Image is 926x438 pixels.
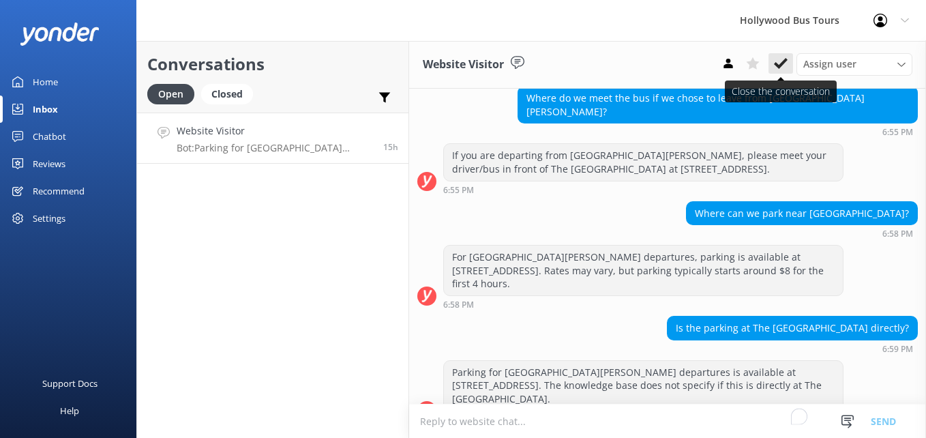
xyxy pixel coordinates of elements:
[518,127,918,136] div: 06:55pm 18-Aug-2025 (UTC -07:00) America/Tijuana
[33,177,85,205] div: Recommend
[882,345,913,353] strong: 6:59 PM
[443,185,843,194] div: 06:55pm 18-Aug-2025 (UTC -07:00) America/Tijuana
[33,68,58,96] div: Home
[33,96,58,123] div: Inbox
[686,229,918,238] div: 06:58pm 18-Aug-2025 (UTC -07:00) America/Tijuana
[796,53,912,75] div: Assign User
[444,246,843,295] div: For [GEOGRAPHIC_DATA][PERSON_NAME] departures, parking is available at [STREET_ADDRESS]. Rates ma...
[882,128,913,136] strong: 6:55 PM
[20,23,99,45] img: yonder-white-logo.png
[444,144,843,180] div: If you are departing from [GEOGRAPHIC_DATA][PERSON_NAME], please meet your driver/bus in front of...
[687,202,917,225] div: Where can we park near [GEOGRAPHIC_DATA]?
[147,86,201,101] a: Open
[201,86,260,101] a: Closed
[33,205,65,232] div: Settings
[409,405,926,438] textarea: To enrich screen reader interactions, please activate Accessibility in Grammarly extension settings
[423,56,504,74] h3: Website Visitor
[383,141,398,153] span: 06:59pm 18-Aug-2025 (UTC -07:00) America/Tijuana
[667,344,918,353] div: 06:59pm 18-Aug-2025 (UTC -07:00) America/Tijuana
[201,84,253,104] div: Closed
[444,361,843,411] div: Parking for [GEOGRAPHIC_DATA][PERSON_NAME] departures is available at [STREET_ADDRESS]. The knowl...
[518,87,917,123] div: Where do we meet the bus if we chose to leave from [GEOGRAPHIC_DATA][PERSON_NAME]?
[33,150,65,177] div: Reviews
[443,301,474,309] strong: 6:58 PM
[42,370,98,397] div: Support Docs
[882,230,913,238] strong: 6:58 PM
[60,397,79,424] div: Help
[668,317,917,340] div: Is the parking at The [GEOGRAPHIC_DATA] directly?
[33,123,66,150] div: Chatbot
[147,51,398,77] h2: Conversations
[443,300,843,309] div: 06:58pm 18-Aug-2025 (UTC -07:00) America/Tijuana
[137,113,408,164] a: Website VisitorBot:Parking for [GEOGRAPHIC_DATA][PERSON_NAME] departures is available at [STREET_...
[147,84,194,104] div: Open
[177,123,373,138] h4: Website Visitor
[443,186,474,194] strong: 6:55 PM
[803,57,856,72] span: Assign user
[177,142,373,154] p: Bot: Parking for [GEOGRAPHIC_DATA][PERSON_NAME] departures is available at [STREET_ADDRESS]. The ...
